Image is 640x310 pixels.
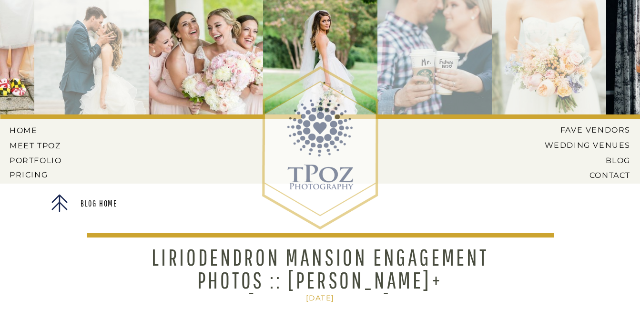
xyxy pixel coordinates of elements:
a: HOME [10,126,52,134]
a: PORTFOLIO [10,156,64,165]
h2: [DATE] [237,294,404,302]
a: MEET tPoz [10,141,61,150]
a: Wedding Venues [530,141,630,149]
a: Pricing [10,170,64,179]
a: Fave Vendors [552,125,630,134]
a: CONTACT [556,171,630,179]
a: Blog Home [69,199,129,209]
a: BLOG [537,156,630,165]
